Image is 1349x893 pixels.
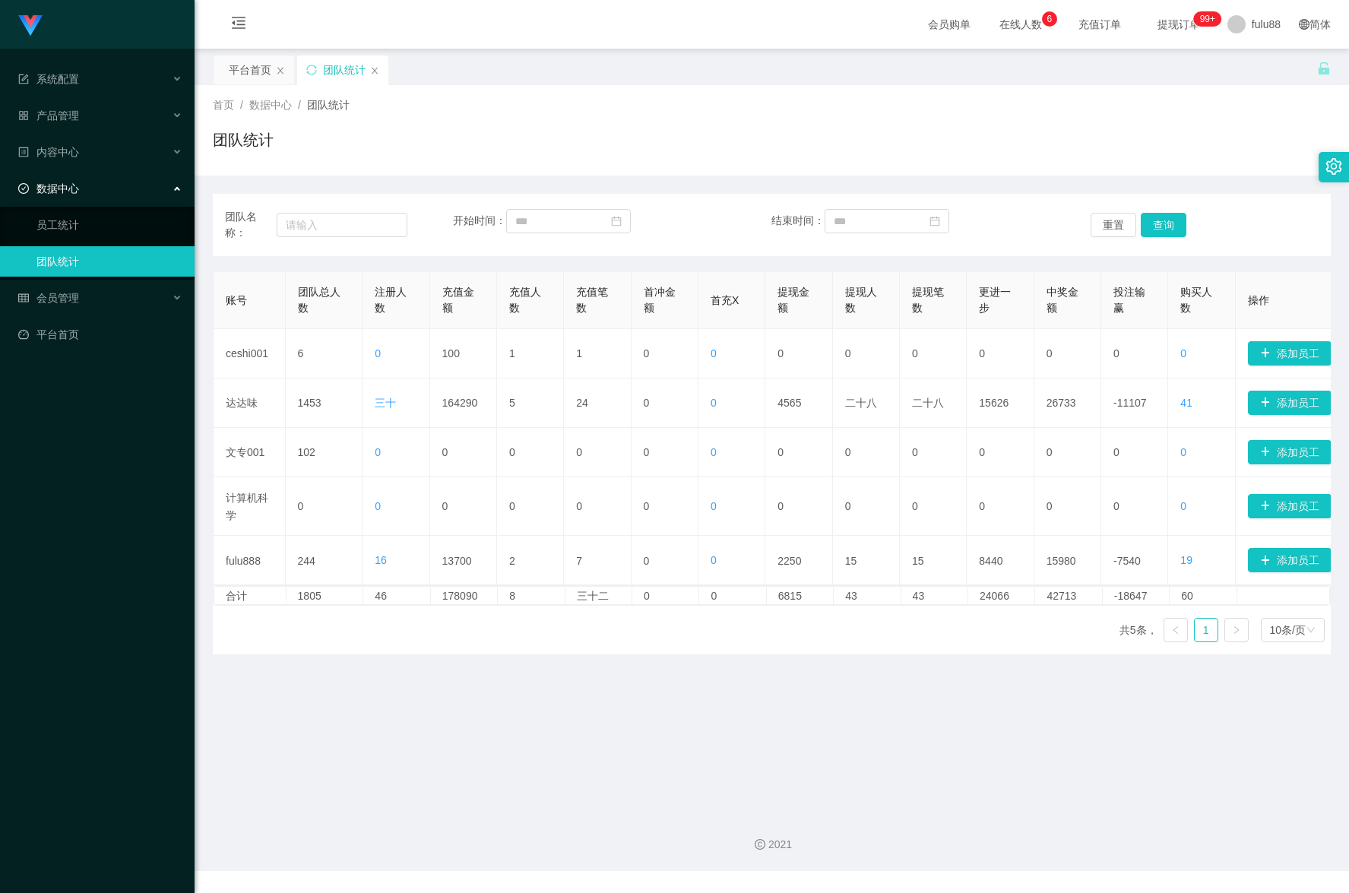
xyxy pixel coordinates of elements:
[912,397,944,409] font: 二十八
[1113,500,1119,512] font: 0
[928,18,971,30] font: 会员购单
[1047,286,1078,314] font: 中奖金额
[1180,500,1186,512] font: 0
[375,500,381,512] font: 0
[913,590,925,602] font: 43
[1157,18,1200,30] font: 提现订单
[226,554,261,566] font: fulu888
[711,347,717,359] font: 0
[375,590,387,602] font: 46
[307,99,350,111] font: 团队统计
[370,66,379,75] i: 图标： 关闭
[375,554,387,566] font: 16
[18,293,29,303] i: 图标： 表格
[1299,19,1309,30] i: 图标: 全球
[644,286,676,314] font: 首冲金额
[240,99,243,111] font: /
[213,131,274,148] font: 团队统计
[323,64,366,76] font: 团队统计
[1248,341,1332,366] button: 图标: 加号添加员工
[777,286,809,314] font: 提现金额
[999,18,1042,30] font: 在线人数
[845,347,851,359] font: 0
[1114,590,1148,602] font: -18647
[711,397,717,409] font: 0
[249,99,292,111] font: 数据中心
[845,286,877,314] font: 提现人数
[979,446,985,458] font: 0
[298,446,315,458] font: 102
[1047,397,1076,409] font: 26733
[777,397,801,409] font: 4565
[298,99,301,111] font: /
[1113,554,1141,566] font: -7540
[229,64,271,76] font: 平台首页
[644,554,650,566] font: 0
[36,246,182,277] a: 团队统计
[375,286,407,314] font: 注册人数
[1203,624,1209,636] font: 1
[1113,446,1119,458] font: 0
[1047,347,1053,359] font: 0
[1047,500,1053,512] font: 0
[226,397,258,409] font: 达达味
[711,590,717,602] font: 0
[36,109,79,122] font: 产品管理
[845,500,851,512] font: 0
[226,347,268,359] font: ceshi001
[1078,18,1121,30] font: 充值订单
[1194,618,1218,642] li: 1
[18,147,29,157] i: 图标：个人资料
[576,397,588,409] font: 24
[771,214,825,226] font: 结束时间：
[1248,440,1332,464] button: 图标: 加号添加员工
[442,500,448,512] font: 0
[979,500,985,512] font: 0
[213,1,264,49] i: 图标: 菜单折叠
[1194,11,1221,27] sup: 225
[912,554,924,566] font: 15
[644,397,650,409] font: 0
[1141,213,1186,237] button: 查询
[1180,286,1212,314] font: 购买人数
[1306,625,1316,636] i: 图标： 下
[980,590,1009,602] font: 24066
[36,182,79,195] font: 数据中心
[845,554,857,566] font: 15
[1180,446,1186,458] font: 0
[644,500,650,512] font: 0
[1171,625,1180,635] i: 图标： 左
[298,347,304,359] font: 6
[1252,18,1281,30] font: fulu88
[777,554,801,566] font: 2250
[1113,286,1145,314] font: 投注输赢
[711,554,717,566] font: 0
[845,397,877,409] font: 二十八
[213,99,234,111] font: 首页
[644,347,650,359] font: 0
[18,183,29,194] i: 图标: 检查-圆圈-o
[1181,590,1193,602] font: 60
[1270,624,1306,636] font: 10条/页
[226,446,264,458] font: 文专001
[226,492,268,521] font: 计算机科学
[576,554,582,566] font: 7
[912,347,918,359] font: 0
[1091,213,1136,237] button: 重置
[36,73,79,85] font: 系统配置
[576,347,582,359] font: 1
[644,590,650,602] font: 0
[1047,590,1076,602] font: 42713
[442,446,448,458] font: 0
[576,446,582,458] font: 0
[1248,294,1269,306] font: 操作
[298,286,340,314] font: 团队总人数
[18,319,182,350] a: 图标：仪表板平台首页
[611,216,622,226] i: 图标：日历
[1325,158,1342,175] i: 图标：设置
[509,590,515,602] font: 8
[306,65,317,75] i: 图标：同步
[768,838,792,850] font: 2021
[277,213,407,237] input: 请输入
[18,15,43,36] img: logo.9652507e.png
